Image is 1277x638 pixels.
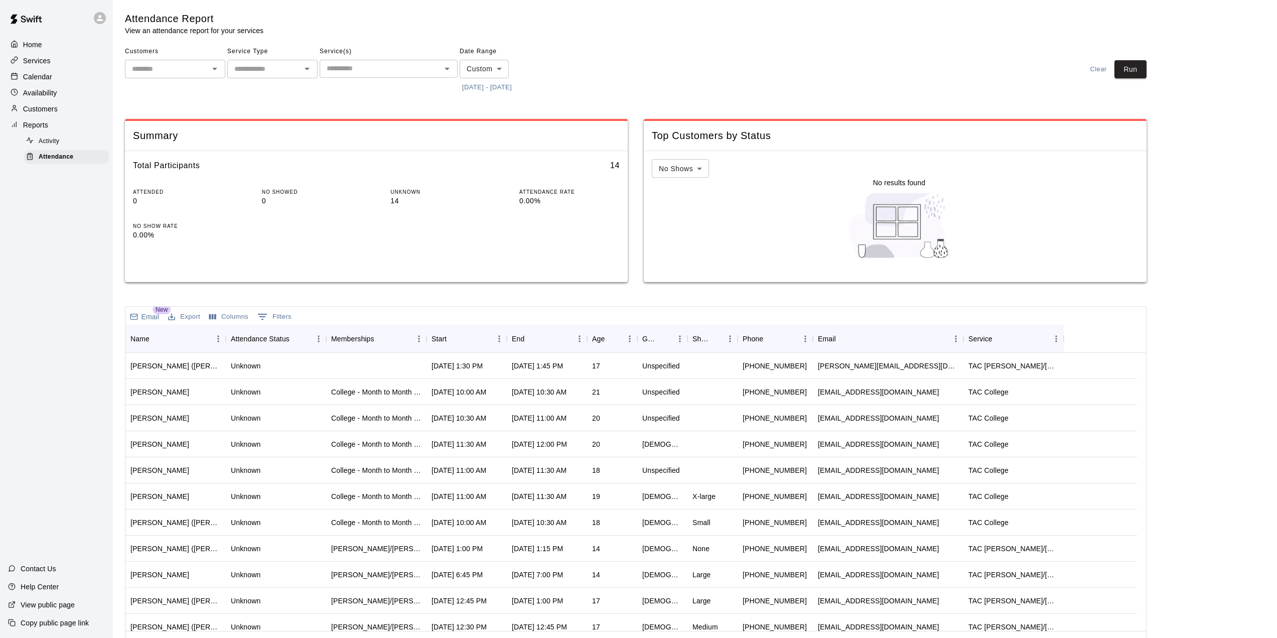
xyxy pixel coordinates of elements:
[21,564,56,574] p: Contact Us
[948,331,963,346] button: Menu
[231,622,260,632] div: Unknown
[642,570,682,580] div: Male
[130,325,150,353] div: Name
[692,325,708,353] div: Shirt Size
[692,622,718,632] div: Medium
[512,361,563,371] div: Aug 13, 2025, 1:45 PM
[587,325,637,353] div: Age
[743,570,807,580] div: +19732711268
[130,518,221,528] div: Dawson Guerard (Bruno Guerard)
[166,309,203,325] button: Export
[231,361,260,371] div: Unknown
[231,325,290,353] div: Attendance Status
[968,465,1009,475] div: TAC College
[130,361,221,371] div: Jack Cartaina (John Cartaina)
[519,196,620,206] p: 0.00%
[873,178,925,188] p: No results found
[8,69,105,84] a: Calendar
[231,518,260,528] div: Unknown
[231,387,260,397] div: Unknown
[231,544,260,554] div: Unknown
[968,491,1009,501] div: TAC College
[255,309,294,325] button: Show filters
[592,465,600,475] div: 18
[512,518,566,528] div: Aug 13, 2025, 10:30 AM
[642,622,682,632] div: Male
[432,570,483,580] div: Aug 13, 2025, 6:45 PM
[637,325,687,353] div: Gender
[331,622,421,632] div: Tom/Mike - Full Year Member Unlimited
[708,332,723,346] button: Sort
[39,152,73,162] span: Attendance
[331,413,421,423] div: College - Month to Month Membership
[658,332,672,346] button: Sort
[968,544,1059,554] div: TAC Tom/Mike
[8,101,105,116] div: Customers
[262,196,362,206] p: 0
[331,325,374,353] div: Memberships
[231,491,260,501] div: Unknown
[512,413,566,423] div: Aug 13, 2025, 11:00 AM
[743,544,807,554] div: +14077183737
[512,465,566,475] div: Aug 13, 2025, 11:30 AM
[692,518,711,528] div: Small
[512,491,566,501] div: Aug 13, 2025, 11:30 AM
[427,325,507,353] div: Start
[968,518,1009,528] div: TAC College
[211,331,226,346] button: Menu
[642,518,682,528] div: Male
[130,491,189,501] div: Maurice Hedderman
[331,465,421,475] div: College - Month to Month Membership
[130,413,189,423] div: Aiden Cody
[743,465,807,475] div: +19736170079
[738,325,813,353] div: Phone
[818,622,939,632] div: volpefamily@verizon.net
[843,188,956,263] img: Nothing to see here
[968,413,1009,423] div: TAC College
[723,331,738,346] button: Menu
[652,159,709,178] div: No Shows
[133,159,200,172] h6: Total Participants
[432,439,486,449] div: Aug 13, 2025, 11:30 AM
[605,332,619,346] button: Sort
[592,544,600,554] div: 14
[8,53,105,68] div: Services
[968,361,1059,371] div: TAC Tom/Mike
[743,622,807,632] div: +19177167812
[818,570,939,580] div: michaelfabiano2@gmail.com
[642,596,682,606] div: Male
[836,332,850,346] button: Sort
[818,361,958,371] div: john.cartaina@gmail.com
[130,387,189,397] div: David Horvath
[642,361,680,371] div: Unspecified
[818,413,939,423] div: aidencody37@gmail.com
[963,325,1064,353] div: Service
[130,596,221,606] div: Anthony Caruso (Ralph Caruso)
[642,413,680,423] div: Unspecified
[231,570,260,580] div: Unknown
[262,188,362,196] p: NO SHOWED
[23,120,48,130] p: Reports
[743,596,807,606] div: +19739972702
[130,622,221,632] div: ALEX VOLPE (Alex volpe)
[8,117,105,133] a: Reports
[692,596,711,606] div: Large
[1082,60,1114,79] button: Clear
[150,332,164,346] button: Sort
[968,622,1059,632] div: TAC Tom/Mike
[968,325,992,353] div: Service
[432,361,483,371] div: Aug 13, 2025, 1:30 PM
[24,149,113,165] a: Attendance
[331,570,421,580] div: Todd/Brad - Monthly 1x per Week
[432,387,486,397] div: Aug 13, 2025, 10:00 AM
[130,544,221,554] div: Eli Miller (Lowell Miller)
[642,491,682,501] div: Male
[326,325,427,353] div: Memberships
[8,37,105,52] a: Home
[492,331,507,346] button: Menu
[642,387,680,397] div: Unspecified
[130,439,189,449] div: Ethan McHugh
[512,387,566,397] div: Aug 13, 2025, 10:30 AM
[23,40,42,50] p: Home
[968,570,1059,580] div: TAC Todd/Brad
